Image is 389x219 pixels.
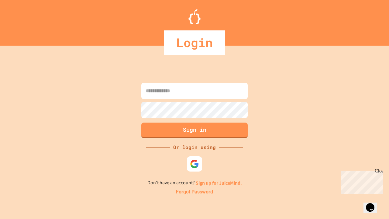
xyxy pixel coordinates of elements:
p: Don't have an account? [147,179,242,187]
div: Chat with us now!Close [2,2,42,39]
a: Sign up for JuiceMind. [196,180,242,186]
img: google-icon.svg [190,159,199,169]
div: Login [164,30,225,55]
iframe: chat widget [339,168,383,194]
img: Logo.svg [188,9,201,24]
a: Forgot Password [176,188,213,196]
button: Sign in [141,123,248,138]
div: Or login using [170,144,219,151]
iframe: chat widget [363,195,383,213]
